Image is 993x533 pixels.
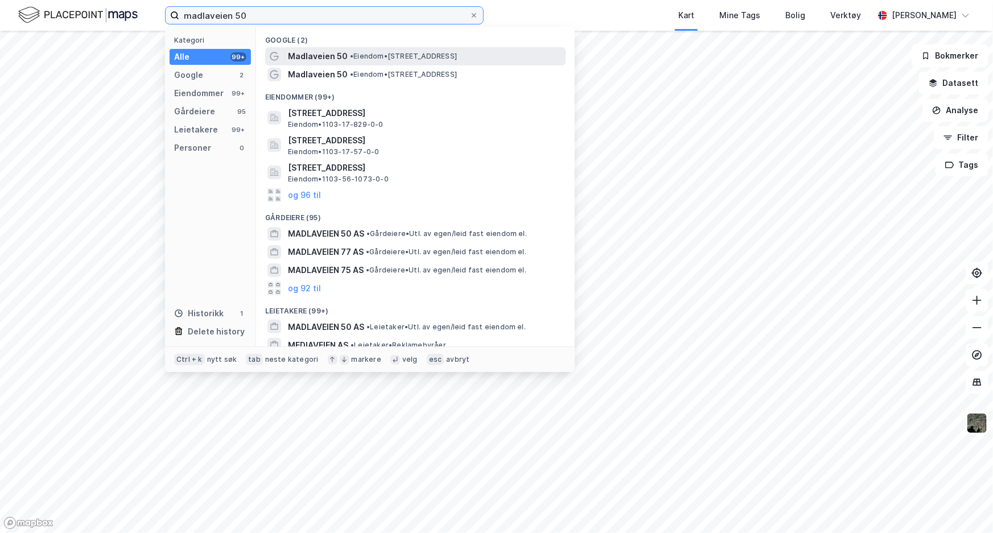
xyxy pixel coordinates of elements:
div: avbryt [446,355,469,364]
div: 99+ [230,89,246,98]
span: • [366,266,369,274]
div: Leietakere [174,123,218,137]
span: Leietaker • Utl. av egen/leid fast eiendom el. [366,323,526,332]
div: Bolig [785,9,805,22]
span: Gårdeiere • Utl. av egen/leid fast eiendom el. [366,247,526,257]
span: MADLAVEIEN 75 AS [288,263,364,277]
button: Tags [936,154,988,176]
span: • [351,341,354,349]
iframe: Chat Widget [936,478,993,533]
div: Gårdeiere [174,105,215,118]
div: Kategori [174,36,251,44]
button: og 92 til [288,282,321,295]
a: Mapbox homepage [3,517,53,530]
span: MADLAVEIEN 77 AS [288,245,364,259]
span: MADLAVEIEN 50 AS [288,227,364,241]
img: logo.f888ab2527a4732fd821a326f86c7f29.svg [18,5,138,25]
button: Analyse [922,99,988,122]
span: [STREET_ADDRESS] [288,106,561,120]
span: Eiendom • 1103-17-57-0-0 [288,147,379,156]
div: Kart [678,9,694,22]
span: Eiendom • [STREET_ADDRESS] [350,70,457,79]
span: Eiendom • 1103-56-1073-0-0 [288,175,389,184]
span: [STREET_ADDRESS] [288,161,561,175]
span: MEDIAVEIEN AS [288,338,348,352]
span: Gårdeiere • Utl. av egen/leid fast eiendom el. [366,266,526,275]
span: Eiendom • [STREET_ADDRESS] [350,52,457,61]
span: MADLAVEIEN 50 AS [288,320,364,334]
div: 2 [237,71,246,80]
div: 99+ [230,52,246,61]
div: Delete history [188,325,245,338]
div: Eiendommer (99+) [256,84,575,104]
img: 9k= [966,412,988,434]
div: Google (2) [256,27,575,47]
div: 95 [237,107,246,116]
span: Leietaker • Reklamebyråer [351,341,446,350]
button: Filter [934,126,988,149]
div: [PERSON_NAME] [892,9,957,22]
span: • [350,52,353,60]
span: Eiendom • 1103-17-829-0-0 [288,120,384,129]
div: neste kategori [265,355,319,364]
span: [STREET_ADDRESS] [288,134,561,147]
div: velg [402,355,418,364]
span: Madlaveien 50 [288,68,348,81]
div: Historikk [174,307,224,320]
div: esc [427,354,444,365]
div: 1 [237,309,246,318]
div: markere [352,355,381,364]
div: Mine Tags [719,9,760,22]
div: tab [246,354,263,365]
div: 99+ [230,125,246,134]
div: Personer [174,141,211,155]
button: Bokmerker [912,44,988,67]
div: Gårdeiere (95) [256,204,575,225]
div: Eiendommer [174,86,224,100]
button: og 96 til [288,188,321,202]
div: nytt søk [207,355,237,364]
span: Gårdeiere • Utl. av egen/leid fast eiendom el. [366,229,527,238]
span: Madlaveien 50 [288,49,348,63]
div: Leietakere (99+) [256,298,575,318]
span: • [366,247,369,256]
button: Datasett [919,72,988,94]
div: Verktøy [830,9,861,22]
div: Kontrollprogram for chat [936,478,993,533]
div: Ctrl + k [174,354,205,365]
div: 0 [237,143,246,152]
span: • [350,70,353,78]
input: Søk på adresse, matrikkel, gårdeiere, leietakere eller personer [179,7,469,24]
span: • [366,323,370,331]
div: Alle [174,50,189,64]
div: Google [174,68,203,82]
span: • [366,229,370,238]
